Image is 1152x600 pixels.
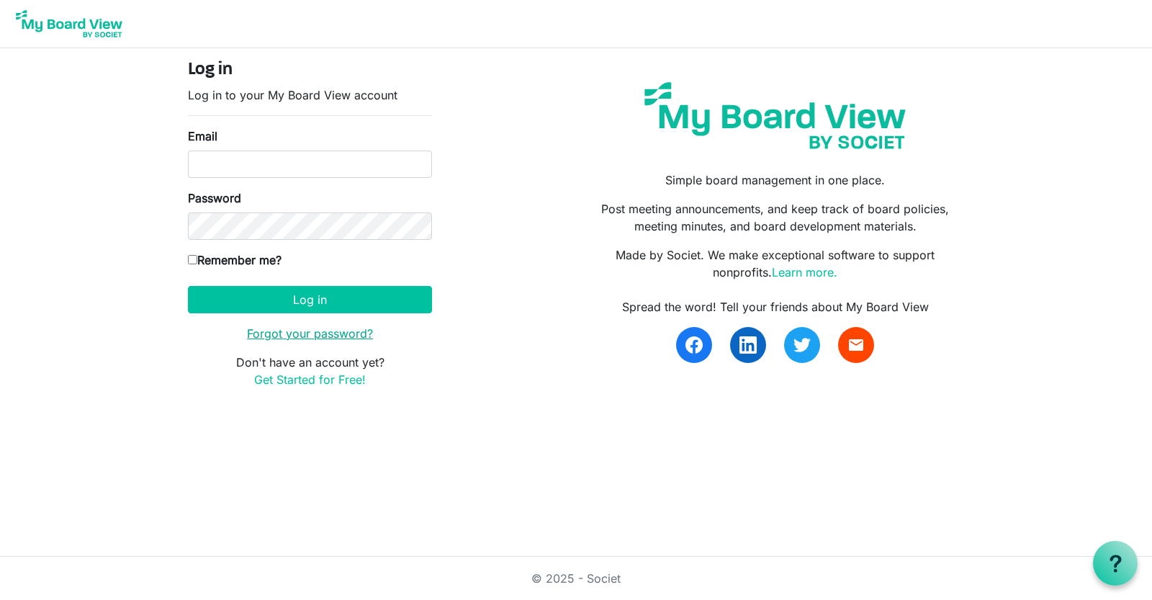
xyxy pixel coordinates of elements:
[739,336,757,354] img: linkedin.svg
[188,127,217,145] label: Email
[531,571,621,586] a: © 2025 - Societ
[587,171,964,189] p: Simple board management in one place.
[188,255,197,264] input: Remember me?
[254,372,366,387] a: Get Started for Free!
[847,336,865,354] span: email
[188,86,432,104] p: Log in to your My Board View account
[793,336,811,354] img: twitter.svg
[772,265,837,279] a: Learn more.
[188,251,282,269] label: Remember me?
[12,6,127,42] img: My Board View Logo
[188,286,432,313] button: Log in
[188,60,432,81] h4: Log in
[188,189,241,207] label: Password
[587,298,964,315] div: Spread the word! Tell your friends about My Board View
[247,326,373,341] a: Forgot your password?
[685,336,703,354] img: facebook.svg
[587,200,964,235] p: Post meeting announcements, and keep track of board policies, meeting minutes, and board developm...
[188,354,432,388] p: Don't have an account yet?
[587,246,964,281] p: Made by Societ. We make exceptional software to support nonprofits.
[838,327,874,363] a: email
[634,71,917,160] img: my-board-view-societ.svg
